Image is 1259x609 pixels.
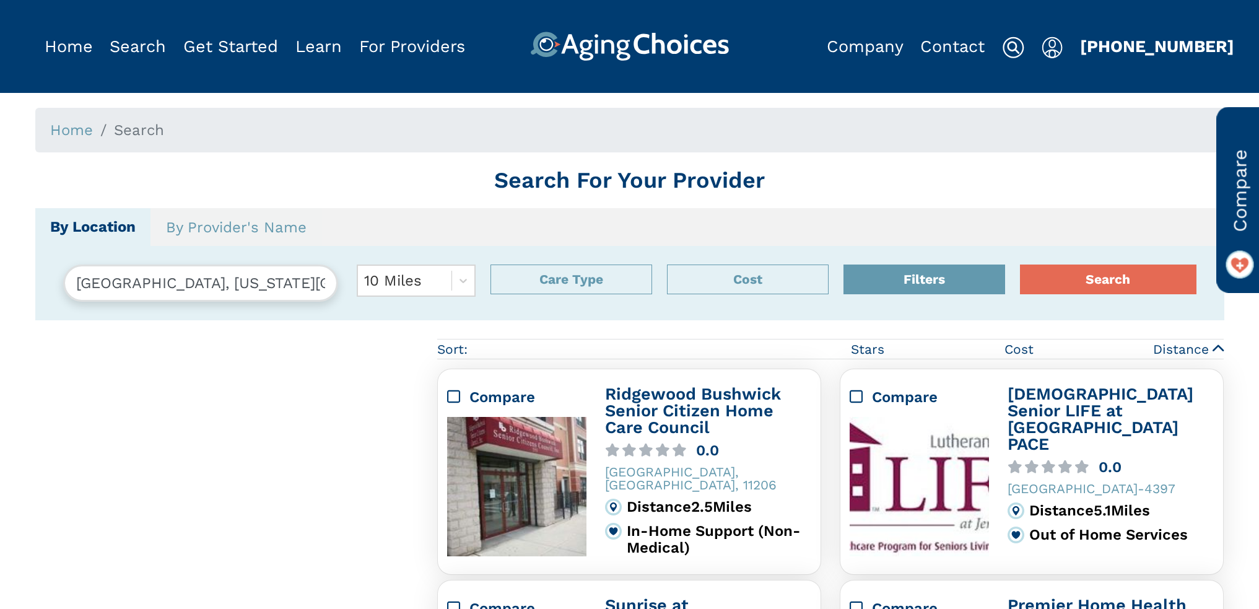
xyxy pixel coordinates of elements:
[359,37,465,56] a: For Providers
[1029,502,1214,519] div: Distance 5.1 Miles
[1002,37,1024,59] img: search-icon.svg
[1042,32,1063,61] div: Popover trigger
[827,37,904,56] a: Company
[851,340,884,359] span: Stars
[110,37,166,56] a: Search
[667,265,829,294] div: Popover trigger
[843,265,1005,294] button: Filters
[150,208,322,247] a: By Provider's Name
[605,499,622,515] img: distance.svg
[1226,251,1253,279] img: favorite_on.png
[45,37,93,56] a: Home
[696,444,719,458] div: 0.0
[490,265,652,294] div: Popover trigger
[1008,482,1214,495] div: [GEOGRAPHIC_DATA]-4397
[183,37,278,56] a: Get Started
[843,265,1005,294] div: Popover trigger
[490,265,652,294] button: Care Type
[469,386,586,408] div: Compare
[627,523,811,556] div: In-Home Support (Non-Medical)
[63,265,338,302] input: Search by City, State, or Zip Code
[447,386,586,408] div: Compare
[530,32,729,61] img: AgingChoices
[35,167,1224,194] h1: Search For Your Provider
[1008,460,1214,475] a: 0.0
[605,465,811,491] div: [GEOGRAPHIC_DATA], [GEOGRAPHIC_DATA], 11206
[1080,37,1234,56] a: [PHONE_NUMBER]
[110,32,166,61] div: Popover trigger
[1020,265,1196,294] button: Search
[50,121,93,139] a: Home
[1042,37,1063,59] img: user-icon.svg
[1029,527,1214,543] div: Out of Home Services
[1008,384,1193,454] a: [DEMOGRAPHIC_DATA] Senior LIFE at [GEOGRAPHIC_DATA] PACE
[605,384,781,437] a: Ridgewood Bushwick Senior Citizen Home Care Council
[1008,502,1024,519] img: distance.svg
[872,386,989,408] div: Compare
[920,37,985,56] a: Contact
[1004,340,1034,359] span: Cost
[1153,340,1209,359] span: Distance
[1226,150,1253,232] span: Compare
[437,340,468,359] div: Sort:
[627,499,811,515] div: Distance 2.5 Miles
[850,386,989,408] div: Compare
[605,444,811,458] a: 0.0
[114,121,164,139] span: Search
[35,208,150,246] a: By Location
[667,265,829,294] button: Cost
[295,37,342,56] a: Learn
[1099,460,1122,475] div: 0.0
[35,108,1224,152] nav: breadcrumb
[1008,527,1024,543] img: primary.svg
[605,523,622,540] img: primary.svg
